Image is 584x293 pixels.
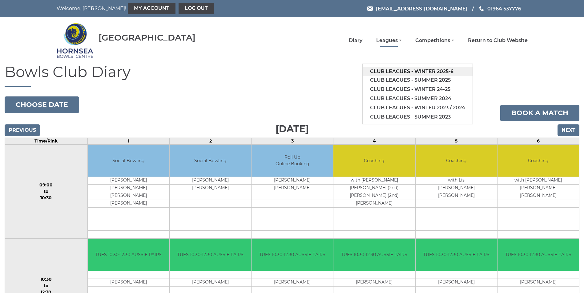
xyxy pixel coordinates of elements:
td: [PERSON_NAME] [88,177,169,185]
td: [PERSON_NAME] [416,279,497,286]
td: [PERSON_NAME] [497,279,579,286]
td: TUES 10.30-12.30 AUSSIE PAIRS [416,239,497,271]
h1: Bowls Club Diary [5,64,579,87]
td: 2 [169,138,251,144]
a: Club leagues - Winter 2025-6 [363,67,473,76]
td: [PERSON_NAME] [88,200,169,208]
a: Log out [179,3,214,14]
td: with [PERSON_NAME] [497,177,579,185]
a: Phone us 01964 537776 [478,5,521,13]
td: 09:00 to 10:30 [5,144,88,239]
td: 5 [415,138,497,144]
td: with Lis [416,177,497,185]
td: [PERSON_NAME] (2nd) [333,185,415,192]
img: Email [367,6,373,11]
a: Club leagues - Summer 2024 [363,94,473,103]
a: Leagues [376,37,401,44]
td: 4 [333,138,415,144]
input: Next [558,124,579,136]
td: with [PERSON_NAME] [333,177,415,185]
td: [PERSON_NAME] [88,279,169,286]
td: Coaching [416,145,497,177]
td: [PERSON_NAME] [170,279,251,286]
td: [PERSON_NAME] [252,279,333,286]
td: 1 [87,138,169,144]
td: TUES 10.30-12.30 AUSSIE PAIRS [170,239,251,271]
a: Club leagues - Summer 2023 [363,112,473,122]
span: [EMAIL_ADDRESS][DOMAIN_NAME] [376,6,468,11]
input: Previous [5,124,40,136]
td: [PERSON_NAME] [170,185,251,192]
a: Email [EMAIL_ADDRESS][DOMAIN_NAME] [367,5,468,13]
td: [PERSON_NAME] [88,192,169,200]
td: [PERSON_NAME] [170,177,251,185]
td: [PERSON_NAME] [416,192,497,200]
td: 6 [497,138,579,144]
td: [PERSON_NAME] [333,200,415,208]
td: 3 [252,138,333,144]
td: TUES 10.30-12.30 AUSSIE PAIRS [88,239,169,271]
td: Coaching [497,145,579,177]
a: Competitions [415,37,454,44]
img: Phone us [479,6,484,11]
td: Social Bowling [88,145,169,177]
a: Club leagues - Winter 2023 / 2024 [363,103,473,112]
img: Hornsea Bowls Centre [57,19,94,62]
td: Social Bowling [170,145,251,177]
td: TUES 10.30-12.30 AUSSIE PAIRS [252,239,333,271]
a: Club leagues - Winter 24-25 [363,85,473,94]
a: Club leagues - Summer 2025 [363,76,473,85]
td: [PERSON_NAME] [88,185,169,192]
a: Return to Club Website [468,37,528,44]
div: [GEOGRAPHIC_DATA] [99,33,195,42]
a: Book a match [500,105,579,121]
td: Roll Up Online Booking [252,145,333,177]
td: [PERSON_NAME] (2nd) [333,192,415,200]
nav: Welcome, [PERSON_NAME]! [57,3,248,14]
td: Coaching [333,145,415,177]
td: TUES 10.30-12.30 AUSSIE PAIRS [333,239,415,271]
button: Choose date [5,96,79,113]
td: [PERSON_NAME] [497,185,579,192]
td: [PERSON_NAME] [416,185,497,192]
a: My Account [128,3,175,14]
td: [PERSON_NAME] [333,279,415,286]
td: [PERSON_NAME] [497,192,579,200]
td: Time/Rink [5,138,88,144]
ul: Leagues [362,64,473,124]
td: TUES 10.30-12.30 AUSSIE PAIRS [497,239,579,271]
td: [PERSON_NAME] [252,185,333,192]
a: Diary [349,37,362,44]
td: [PERSON_NAME] [252,177,333,185]
span: 01964 537776 [487,6,521,11]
